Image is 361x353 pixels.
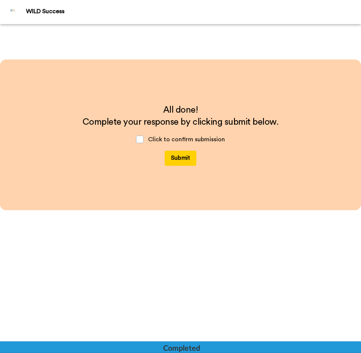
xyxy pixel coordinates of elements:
[148,136,225,142] span: Click to confirm submission
[163,342,199,353] div: Completed
[4,3,22,21] img: Profile Image
[83,118,279,127] span: Complete your response by clicking submit below.
[165,151,196,166] button: Submit
[163,105,198,115] span: All done!
[26,8,361,15] div: WILD Success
